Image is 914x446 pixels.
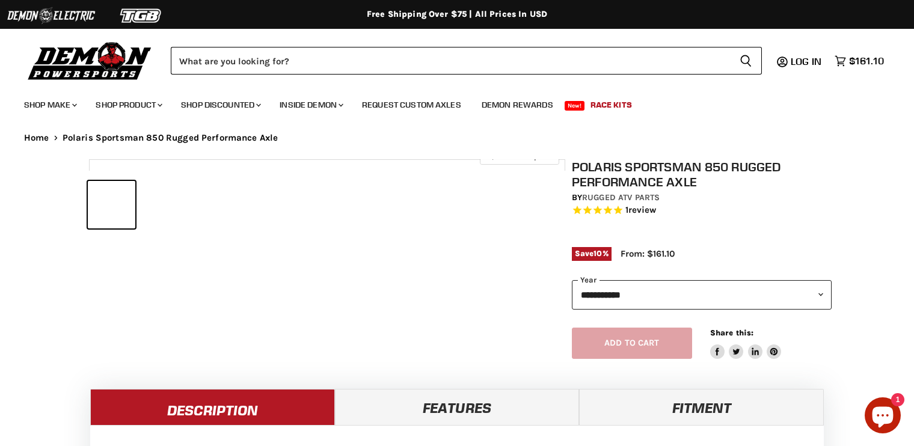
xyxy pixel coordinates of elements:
[572,247,612,260] span: Save %
[581,93,641,117] a: Race Kits
[572,191,832,204] div: by
[96,4,186,27] img: TGB Logo 2
[572,204,832,217] span: Rated 5.0 out of 5 stars 1 reviews
[829,52,890,70] a: $161.10
[486,151,553,160] span: Click to expand
[6,4,96,27] img: Demon Electric Logo 2
[572,280,832,310] select: year
[90,389,335,425] a: Description
[710,328,782,359] aside: Share this:
[87,93,170,117] a: Shop Product
[621,248,675,259] span: From: $161.10
[625,205,657,216] span: 1 reviews
[849,55,884,67] span: $161.10
[565,101,585,111] span: New!
[172,93,268,117] a: Shop Discounted
[791,55,821,67] span: Log in
[88,181,135,228] button: IMAGE thumbnail
[24,133,49,143] a: Home
[15,93,84,117] a: Shop Make
[785,56,829,67] a: Log in
[628,205,657,216] span: review
[353,93,470,117] a: Request Custom Axles
[171,47,762,75] form: Product
[579,389,824,425] a: Fitment
[15,88,881,117] ul: Main menu
[271,93,351,117] a: Inside Demon
[63,133,278,143] span: Polaris Sportsman 850 Rugged Performance Axle
[861,397,904,436] inbox-online-store-chat: Shopify online store chat
[171,47,730,75] input: Search
[593,249,602,258] span: 10
[710,328,753,337] span: Share this:
[24,39,156,82] img: Demon Powersports
[473,93,562,117] a: Demon Rewards
[335,389,580,425] a: Features
[582,192,660,203] a: Rugged ATV Parts
[730,47,762,75] button: Search
[572,159,832,189] h1: Polaris Sportsman 850 Rugged Performance Axle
